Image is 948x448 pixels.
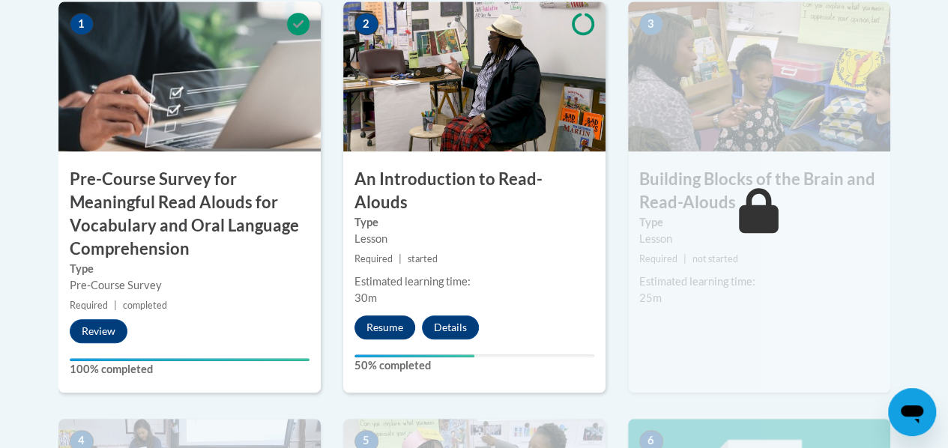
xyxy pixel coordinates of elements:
[70,261,310,277] label: Type
[123,300,167,311] span: completed
[70,277,310,294] div: Pre-Course Survey
[70,319,127,343] button: Review
[422,315,479,339] button: Details
[354,291,377,304] span: 30m
[692,253,738,264] span: not started
[70,13,94,35] span: 1
[354,214,594,231] label: Type
[343,168,606,214] h3: An Introduction to Read-Alouds
[343,1,606,151] img: Course Image
[354,253,393,264] span: Required
[888,388,936,436] iframe: Button to launch messaging window
[354,273,594,290] div: Estimated learning time:
[408,253,438,264] span: started
[114,300,117,311] span: |
[58,1,321,151] img: Course Image
[70,361,310,378] label: 100% completed
[639,13,663,35] span: 3
[628,168,890,214] h3: Building Blocks of the Brain and Read-Alouds
[639,273,879,290] div: Estimated learning time:
[399,253,402,264] span: |
[639,231,879,247] div: Lesson
[354,354,474,357] div: Your progress
[639,253,677,264] span: Required
[354,357,594,374] label: 50% completed
[639,214,879,231] label: Type
[354,13,378,35] span: 2
[354,231,594,247] div: Lesson
[58,168,321,260] h3: Pre-Course Survey for Meaningful Read Alouds for Vocabulary and Oral Language Comprehension
[639,291,662,304] span: 25m
[70,358,310,361] div: Your progress
[70,300,108,311] span: Required
[354,315,415,339] button: Resume
[628,1,890,151] img: Course Image
[683,253,686,264] span: |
